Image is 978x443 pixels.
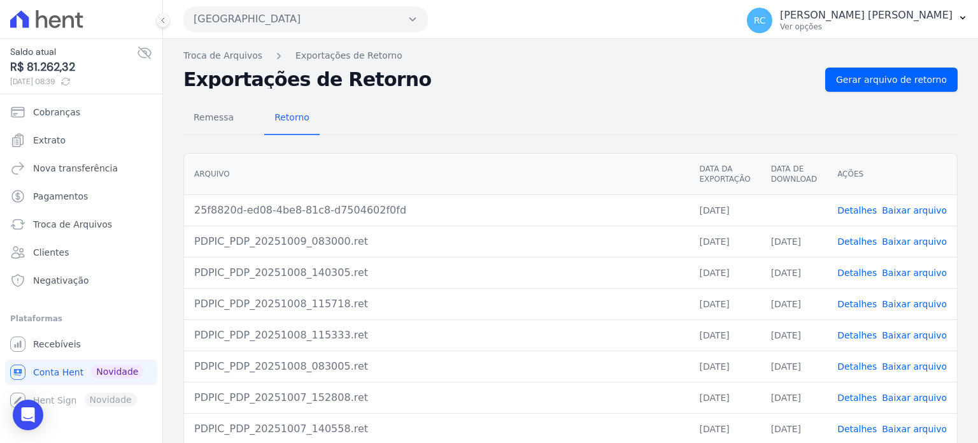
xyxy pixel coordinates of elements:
a: Baixar arquivo [882,299,947,309]
span: [DATE] 08:39 [10,76,137,87]
a: Conta Hent Novidade [5,359,157,385]
th: Data de Download [761,154,827,195]
a: Baixar arquivo [882,205,947,215]
a: Recebíveis [5,331,157,357]
a: Troca de Arquivos [5,212,157,237]
span: Retorno [267,105,317,130]
span: Pagamentos [33,190,88,203]
div: 25f8820d-ed08-4be8-81c8-d7504602f0fd [194,203,679,218]
a: Pagamentos [5,184,157,209]
a: Detalhes [837,299,877,309]
a: Exportações de Retorno [295,49,402,62]
a: Detalhes [837,268,877,278]
div: PDPIC_PDP_20251008_115333.ret [194,328,679,343]
div: PDPIC_PDP_20251008_115718.ret [194,296,679,312]
nav: Sidebar [10,99,152,413]
a: Baixar arquivo [882,361,947,372]
a: Detalhes [837,424,877,434]
span: Recebíveis [33,338,81,351]
td: [DATE] [689,351,760,382]
td: [DATE] [761,382,827,413]
div: PDPIC_PDP_20251007_152808.ret [194,390,679,405]
td: [DATE] [761,351,827,382]
a: Baixar arquivo [882,393,947,403]
td: [DATE] [761,288,827,319]
div: PDPIC_PDP_20251009_083000.ret [194,234,679,249]
th: Arquivo [184,154,689,195]
span: Novidade [91,365,143,379]
span: R$ 81.262,32 [10,59,137,76]
span: Gerar arquivo de retorno [836,73,947,86]
div: Plataformas [10,311,152,326]
td: [DATE] [761,319,827,351]
td: [DATE] [689,257,760,288]
span: Nova transferência [33,162,118,175]
span: Extrato [33,134,66,147]
p: [PERSON_NAME] [PERSON_NAME] [780,9,953,22]
span: Cobranças [33,106,80,119]
td: [DATE] [689,382,760,413]
a: Detalhes [837,393,877,403]
td: [DATE] [689,226,760,257]
button: [GEOGRAPHIC_DATA] [183,6,428,32]
td: [DATE] [689,194,760,226]
a: Baixar arquivo [882,236,947,247]
a: Baixar arquivo [882,424,947,434]
button: RC [PERSON_NAME] [PERSON_NAME] Ver opções [737,3,978,38]
td: [DATE] [761,257,827,288]
a: Clientes [5,240,157,265]
div: PDPIC_PDP_20251007_140558.ret [194,421,679,437]
th: Data da Exportação [689,154,760,195]
h2: Exportações de Retorno [183,71,815,89]
a: Troca de Arquivos [183,49,262,62]
a: Baixar arquivo [882,268,947,278]
span: Saldo atual [10,45,137,59]
a: Detalhes [837,361,877,372]
a: Negativação [5,268,157,293]
a: Remessa [183,102,244,135]
a: Detalhes [837,330,877,340]
td: [DATE] [761,226,827,257]
span: Troca de Arquivos [33,218,112,231]
a: Baixar arquivo [882,330,947,340]
td: [DATE] [689,319,760,351]
a: Gerar arquivo de retorno [825,68,958,92]
a: Nova transferência [5,156,157,181]
th: Ações [827,154,957,195]
span: Clientes [33,246,69,259]
nav: Breadcrumb [183,49,958,62]
span: RC [754,16,766,25]
a: Extrato [5,127,157,153]
td: [DATE] [689,288,760,319]
div: PDPIC_PDP_20251008_083005.ret [194,359,679,374]
div: Open Intercom Messenger [13,400,43,430]
span: Remessa [186,105,241,130]
span: Negativação [33,274,89,287]
div: PDPIC_PDP_20251008_140305.ret [194,265,679,280]
p: Ver opções [780,22,953,32]
span: Conta Hent [33,366,83,379]
a: Cobranças [5,99,157,125]
a: Detalhes [837,205,877,215]
a: Detalhes [837,236,877,247]
a: Retorno [264,102,320,135]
